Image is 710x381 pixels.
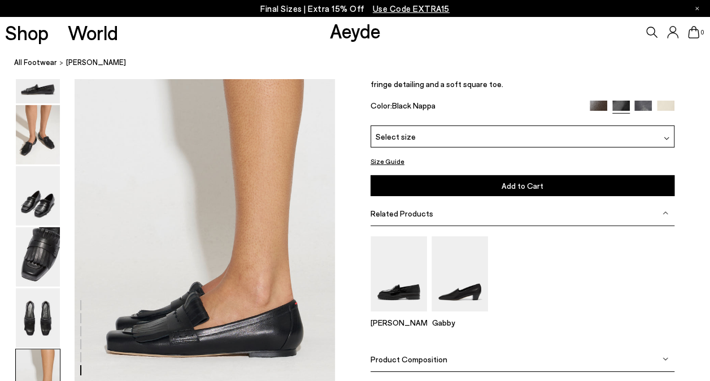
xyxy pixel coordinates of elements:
a: 0 [688,26,699,38]
div: Color: [371,101,580,114]
img: svg%3E [663,356,668,362]
span: 0 [699,29,705,36]
a: All Footwear [14,57,57,68]
img: Leon Loafers [371,236,427,311]
img: Belen Tassel Loafers - Image 5 [16,288,60,348]
a: Leon Loafers [PERSON_NAME] [371,304,427,327]
img: Belen Tassel Loafers - Image 2 [16,105,60,164]
button: Size Guide [371,154,404,168]
img: Belen Tassel Loafers - Image 4 [16,227,60,287]
span: Related Products [371,209,433,218]
a: Gabby Almond-Toe Loafers Gabby [432,304,488,327]
p: Final Sizes | Extra 15% Off [260,2,450,16]
p: [PERSON_NAME] [371,318,427,327]
span: Select size [376,131,416,142]
img: Belen Tassel Loafers - Image 3 [16,166,60,226]
a: World [68,23,118,42]
span: Product Composition [371,354,447,364]
button: Add to Cart [371,175,674,196]
span: Add to Cart [502,181,543,190]
img: svg%3E [664,136,669,141]
a: Aeyde [330,19,381,42]
span: Black Nappa [392,101,435,110]
img: svg%3E [663,211,668,217]
p: Gabby [432,318,488,327]
nav: breadcrumb [14,47,710,79]
a: Shop [5,23,49,42]
img: Gabby Almond-Toe Loafers [432,236,488,311]
p: Belen is an update on the traditional loafer, combining clean contours with kilted fringe detaili... [371,70,674,89]
span: [PERSON_NAME] [66,57,126,68]
span: Navigate to /collections/ss25-final-sizes [373,3,450,14]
